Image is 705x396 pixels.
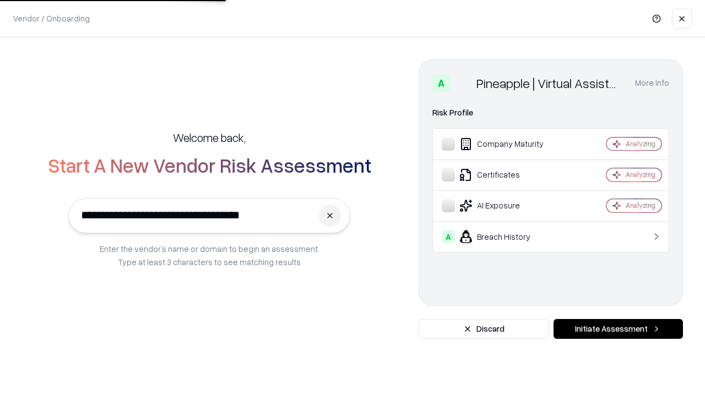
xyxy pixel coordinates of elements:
[626,170,655,179] div: Analyzing
[626,139,655,148] div: Analyzing
[432,106,669,119] div: Risk Profile
[432,74,450,92] div: A
[476,74,622,92] div: Pineapple | Virtual Assistant Agency
[100,242,319,268] p: Enter the vendor’s name or domain to begin an assessment. Type at least 3 characters to see match...
[13,13,90,24] p: Vendor / Onboarding
[442,230,573,243] div: Breach History
[442,230,455,243] div: A
[626,201,655,210] div: Analyzing
[635,73,669,93] button: More info
[454,74,472,92] img: Pineapple | Virtual Assistant Agency
[173,130,246,145] h5: Welcome back,
[48,154,371,176] h2: Start A New Vendor Risk Assessment
[554,319,683,339] button: Initiate Assessment
[419,319,549,339] button: Discard
[442,199,573,212] div: AI Exposure
[442,137,573,151] div: Company Maturity
[442,168,573,182] div: Certificates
